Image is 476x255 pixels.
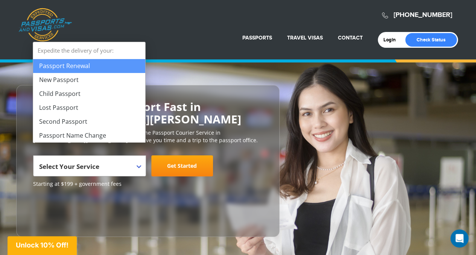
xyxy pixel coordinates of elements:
a: Check Status [405,33,457,47]
span: Starting at $199 + government fees [33,180,263,188]
iframe: Customer reviews powered by Trustpilot [33,191,90,229]
p: [DOMAIN_NAME] is the #1 most trusted online Passport Courier Service in [GEOGRAPHIC_DATA][PERSON_... [33,129,263,144]
li: Expedite the delivery of your: [33,42,145,143]
li: Lost Passport [33,101,145,115]
span: Select Your Service [39,162,99,171]
li: New Passport [33,73,145,87]
a: Passports & [DOMAIN_NAME] [18,8,72,42]
a: Get Started [151,155,213,176]
a: [PHONE_NUMBER] [394,11,452,19]
li: Child Passport [33,87,145,101]
span: Unlock 10% Off! [16,241,68,249]
li: Second Passport [33,115,145,129]
span: Select Your Service [39,158,138,179]
li: Passport Name Change [33,129,145,143]
div: Open Intercom Messenger [450,229,468,247]
strong: Expedite the delivery of your: [33,42,145,59]
span: Select Your Service [33,155,146,176]
a: Travel Visas [287,35,323,41]
h2: Get Your U.S. Passport Fast in [GEOGRAPHIC_DATA][PERSON_NAME] [33,100,263,125]
a: Login [383,37,401,43]
a: Contact [338,35,363,41]
li: Passport Renewal [33,59,145,73]
div: Unlock 10% Off! [8,236,77,255]
a: Passports [242,35,272,41]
